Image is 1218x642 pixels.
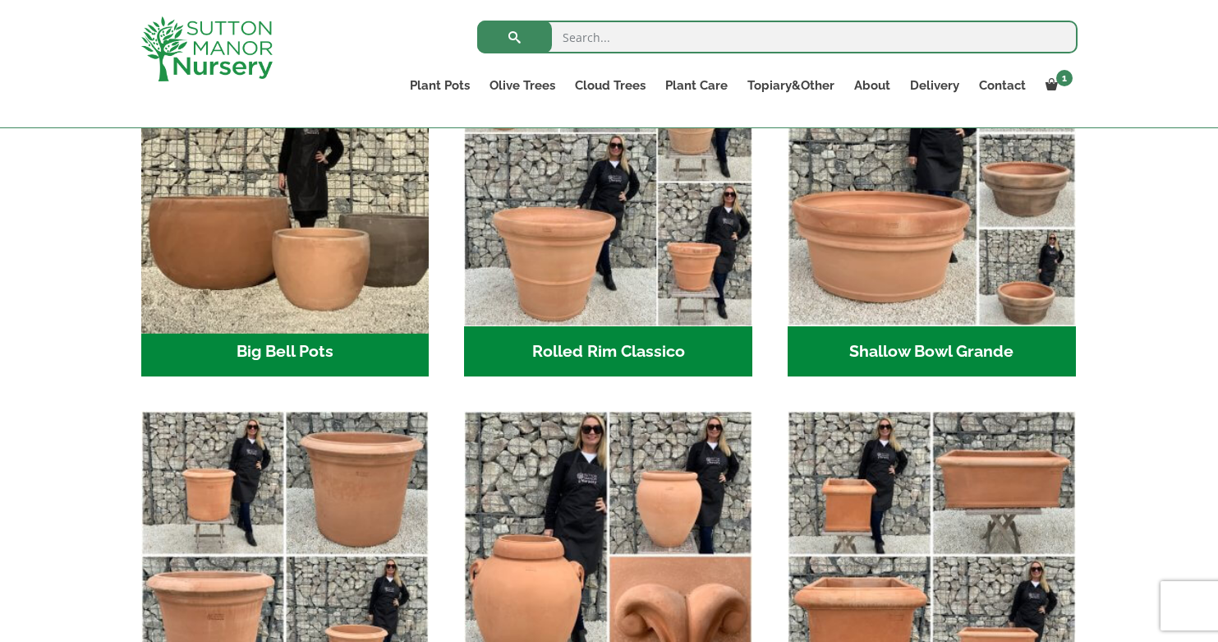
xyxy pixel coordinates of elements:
a: Visit product category Shallow Bowl Grande [788,38,1076,376]
a: 1 [1036,74,1078,97]
h2: Big Bell Pots [141,326,430,377]
input: Search... [477,21,1078,53]
h2: Rolled Rim Classico [464,326,752,377]
a: Visit product category Rolled Rim Classico [464,38,752,376]
a: Plant Pots [400,74,480,97]
a: About [844,74,900,97]
a: Visit product category Big Bell Pots [141,38,430,376]
a: Delivery [900,74,969,97]
h2: Shallow Bowl Grande [788,326,1076,377]
a: Olive Trees [480,74,565,97]
img: logo [141,16,273,81]
span: 1 [1056,70,1073,86]
a: Plant Care [655,74,738,97]
img: Rolled Rim Classico [464,38,752,326]
a: Contact [969,74,1036,97]
img: Shallow Bowl Grande [788,38,1076,326]
img: Big Bell Pots [134,30,436,333]
a: Topiary&Other [738,74,844,97]
a: Cloud Trees [565,74,655,97]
